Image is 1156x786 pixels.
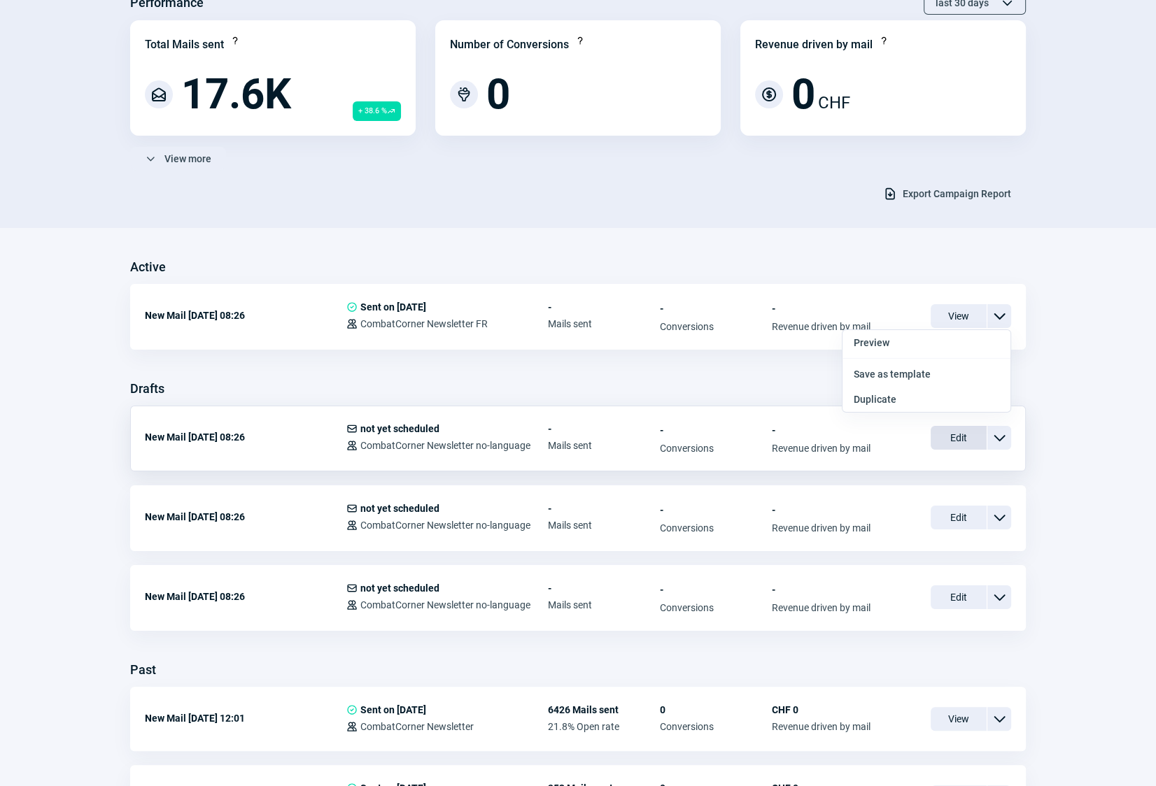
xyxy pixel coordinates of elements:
div: Revenue driven by mail [755,36,873,53]
span: Mails sent [548,599,660,610]
span: CHF 0 [772,704,870,715]
span: - [660,503,772,517]
span: Edit [931,426,987,450]
span: not yet scheduled [360,583,439,594]
span: Edit [931,585,987,609]
h3: Drafts [130,378,164,400]
span: CombatCorner Newsletter no-language [360,520,530,531]
span: Sent on [DATE] [360,301,426,313]
span: - [548,583,660,594]
span: Revenue driven by mail [772,721,870,732]
span: - [772,583,870,596]
span: CHF [818,90,850,115]
span: Revenue driven by mail [772,443,870,454]
h3: Past [130,659,156,681]
span: Mails sent [548,318,660,329]
span: - [548,301,660,313]
span: 21.8% Open rate [548,721,660,732]
span: View [931,304,987,328]
span: Edit [931,506,987,529]
span: View more [164,148,211,170]
span: Revenue driven by mail [772,602,870,613]
span: Preview [854,337,889,348]
div: New Mail [DATE] 12:01 [145,704,346,732]
span: Mails sent [548,520,660,531]
span: View [931,707,987,731]
span: Revenue driven by mail [772,522,870,534]
span: Duplicate [854,394,896,405]
span: Revenue driven by mail [772,321,870,332]
span: - [660,583,772,596]
span: + 38.6 % [353,101,401,121]
span: 0 [791,73,815,115]
span: - [772,423,870,437]
button: Export Campaign Report [868,182,1026,206]
div: Number of Conversions [450,36,569,53]
span: Sent on [DATE] [360,704,426,715]
span: not yet scheduled [360,423,439,434]
span: 0 [660,704,772,715]
div: New Mail [DATE] 08:26 [145,503,346,531]
span: Conversions [660,321,772,332]
span: CombatCorner Newsletter [360,721,474,732]
div: Total Mails sent [145,36,224,53]
span: - [548,503,660,514]
span: Export Campaign Report [903,183,1011,205]
span: - [772,301,870,315]
span: Conversions [660,602,772,613]
span: not yet scheduled [360,503,439,514]
span: CombatCorner Newsletter no-language [360,599,530,610]
span: Save as template [854,369,931,380]
span: CombatCorner Newsletter no-language [360,440,530,451]
span: Conversions [660,721,772,732]
span: 6426 Mails sent [548,704,660,715]
span: Conversions [660,522,772,534]
div: New Mail [DATE] 08:26 [145,301,346,329]
span: Mails sent [548,440,660,451]
span: - [660,423,772,437]
h3: Active [130,256,166,278]
div: New Mail [DATE] 08:26 [145,423,346,451]
span: 0 [486,73,510,115]
span: - [772,503,870,517]
div: New Mail [DATE] 08:26 [145,583,346,610]
button: View more [130,147,226,171]
span: CombatCorner Newsletter FR [360,318,488,329]
span: - [660,301,772,315]
span: 17.6K [181,73,291,115]
span: - [548,423,660,434]
span: Conversions [660,443,772,454]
